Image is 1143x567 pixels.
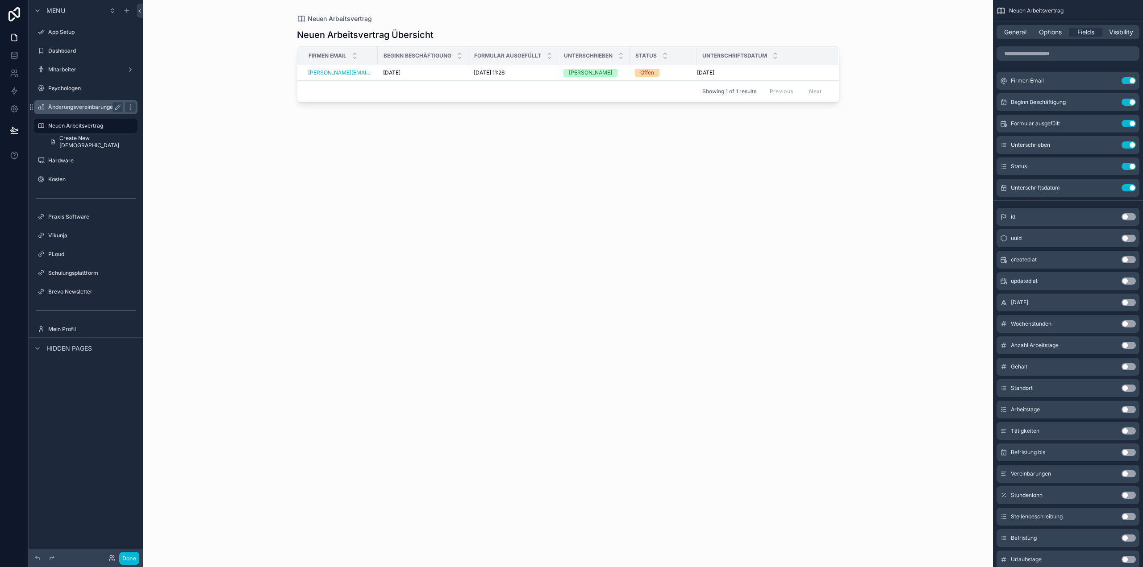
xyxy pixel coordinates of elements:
span: Befristung bis [1011,449,1045,456]
span: Status [635,52,657,59]
a: App Setup [34,25,138,39]
span: Standort [1011,385,1033,392]
a: Hardware [34,153,138,168]
span: Beginn Beschäftigung [384,52,451,59]
a: Create New [DEMOGRAPHIC_DATA] [45,135,138,149]
a: Kosten [34,172,138,186]
label: Hardware [48,157,136,164]
a: Dashboard [34,44,138,58]
span: Showing 1 of 1 results [702,88,756,95]
span: Wochenstunden [1011,320,1051,327]
span: Firmen Email [1011,77,1044,84]
label: Mitarbeiter [48,66,123,73]
label: Vikunja [48,232,136,239]
span: Formular ausgefüllt [1011,120,1060,127]
label: App Setup [48,29,136,36]
span: Arbeitstage [1011,406,1040,413]
span: Unterschrieben [1011,141,1050,149]
span: uuid [1011,235,1022,242]
span: Menu [46,6,65,15]
label: Mein Profil [48,326,136,333]
a: Mitarbeiter [34,62,138,77]
span: Gehalt [1011,363,1027,370]
span: updated at [1011,277,1038,285]
span: General [1004,28,1026,37]
span: Tätigkeiten [1011,427,1039,435]
span: Status [1011,163,1027,170]
span: Unterschriftsdatum [1011,184,1060,191]
label: Praxis Software [48,213,136,220]
span: Options [1039,28,1062,37]
span: Create New [DEMOGRAPHIC_DATA] [59,135,132,149]
span: [DATE] [1011,299,1028,306]
label: Psychologen [48,85,136,92]
span: Vereinbarungen [1011,470,1051,477]
span: Visibility [1109,28,1133,37]
span: Firmen Email [309,52,346,59]
span: Befristung [1011,534,1037,542]
label: Änderungsvereinbarungen [48,103,120,111]
label: Brevo Newsletter [48,288,136,295]
a: Mein Profil [34,322,138,336]
span: Anzahl Arbeitstage [1011,342,1059,349]
label: PLoud [48,251,136,258]
span: Neuen Arbeitsvertrag [1009,7,1064,14]
span: Stundenlohn [1011,492,1043,499]
span: Unterschriftsdatum [702,52,767,59]
a: Neuen Arbeitsvertrag [34,119,138,133]
span: Stellenbeschreibung [1011,513,1063,520]
span: created at [1011,256,1037,263]
span: Beginn Beschäftigung [1011,99,1066,106]
button: Done [119,552,139,565]
span: Fields [1077,28,1094,37]
a: Änderungsvereinbarungen [34,100,138,114]
span: id [1011,213,1015,220]
span: Hidden pages [46,344,92,353]
span: Formular ausgefüllt [474,52,541,59]
span: Unterschrieben [564,52,613,59]
label: Neuen Arbeitsvertrag [48,122,132,129]
label: Schulungsplattform [48,269,136,277]
label: Kosten [48,176,136,183]
label: Dashboard [48,47,136,54]
a: Psychologen [34,81,138,95]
